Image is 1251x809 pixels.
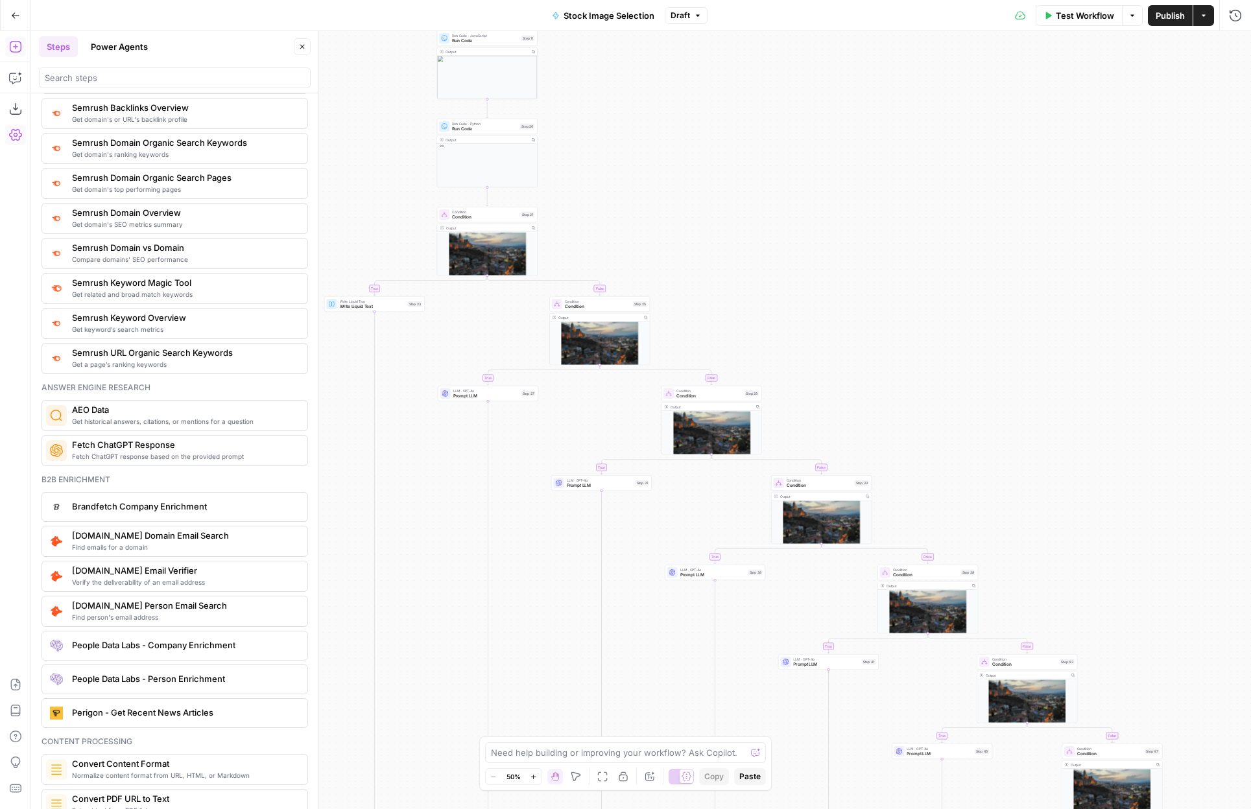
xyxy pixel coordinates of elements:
[961,570,975,576] div: Step 39
[565,299,630,304] span: Condition
[72,241,297,254] span: Semrush Domain vs Domain
[50,353,63,364] img: ey5lt04xp3nqzrimtu8q5fsyor3u
[72,599,297,612] span: [DOMAIN_NAME] Person Email Search
[671,10,690,21] span: Draft
[977,679,1077,731] img: photo-1561731172-9d906d7b13bf
[72,564,297,577] span: [DOMAIN_NAME] Email Verifier
[50,108,63,119] img: 3lyvnidk9veb5oecvmize2kaffdg
[72,114,297,124] span: Get domain's or URL's backlink profile
[704,771,724,782] span: Copy
[601,454,711,475] g: Edge from step_29 to step_31
[50,707,63,720] img: jle3u2szsrfnwtkz0xrwrcblgop0
[893,572,959,578] span: Condition
[72,451,297,462] span: Fetch ChatGPT response based on the provided prompt
[50,763,63,776] img: o3r9yhbrn24ooq0tey3lueqptmfj
[1145,749,1160,755] div: Step 47
[452,214,518,220] span: Condition
[42,474,308,486] div: B2b enrichment
[975,749,990,755] div: Step 45
[72,403,297,416] span: AEO Data
[72,639,297,651] span: People Data Labs - Company Enrichment
[1077,751,1143,757] span: Condition
[1077,746,1143,751] span: Condition
[862,659,876,665] div: Step 41
[50,500,63,513] img: d2drbpdw36vhgieguaa2mb4tee3c
[520,124,534,130] div: Step 20
[907,746,972,751] span: LLM · GPT-4o
[887,583,968,589] div: Output
[72,289,297,299] span: Get related and broad match keywords
[787,482,852,489] span: Condition
[549,296,650,365] div: ConditionConditionStep 25Output
[778,654,879,670] div: LLM · GPT-4oPrompt LLMStep 41
[665,7,708,24] button: Draft
[828,633,928,653] g: Edge from step_39 to step_41
[1156,9,1185,22] span: Publish
[551,475,652,491] div: LLM · GPT-4oPrompt LLMStep 31
[1036,5,1122,26] button: Test Workflow
[50,248,63,259] img: zn8kcn4lc16eab7ly04n2pykiy7x
[748,570,763,576] div: Step 38
[977,654,1077,723] div: ConditionConditionStep 43Output
[452,209,518,215] span: Condition
[452,121,518,126] span: Run Code · Python
[42,382,308,393] div: Answer engine research
[452,33,519,38] span: Run Code · JavaScript
[72,311,297,324] span: Semrush Keyword Overview
[486,187,488,206] g: Edge from step_20 to step_21
[50,143,63,154] img: p4kt2d9mz0di8532fmfgvfq6uqa0
[564,9,654,22] span: Stock Image Selection
[670,404,752,410] div: Output
[446,49,527,54] div: Output
[39,36,78,57] button: Steps
[506,771,521,782] span: 50%
[72,101,297,114] span: Semrush Backlinks Overview
[438,386,538,401] div: LLM · GPT-4oPrompt LLMStep 27
[521,212,534,218] div: Step 21
[324,296,425,312] div: Write Liquid TextWrite Liquid TextStep 23
[680,567,746,572] span: LLM · GPT-4o
[50,318,63,329] img: v3j4otw2j2lxnxfkcl44e66h4fup
[72,276,297,289] span: Semrush Keyword Magic Tool
[600,365,713,385] g: Edge from step_25 to step_29
[453,388,519,393] span: LLM · GPT-4o
[437,56,537,99] img: photo-1549466785-f5c1771646cc
[437,207,538,276] div: ConditionConditionStep 21Output
[453,393,519,399] span: Prompt LLM
[72,171,297,184] span: Semrush Domain Organic Search Pages
[787,478,852,483] span: Condition
[340,299,405,304] span: Write Liquid Text
[714,544,822,564] g: Edge from step_33 to step_38
[567,478,633,483] span: LLM · GPT-4o
[374,276,487,296] g: Edge from step_21 to step_23
[544,5,662,26] button: Stock Image Selection
[734,768,766,785] button: Paste
[636,480,649,486] div: Step 31
[446,137,527,143] div: Output
[50,570,63,583] img: pldo0csms1a1dhwc6q9p59if9iaj
[72,612,297,622] span: Find person's email address
[878,590,978,641] img: photo-1561731172-9d906d7b13bf
[661,386,762,454] div: ConditionConditionStep 29Output
[855,480,869,486] div: Step 33
[986,673,1067,678] div: Output
[661,411,761,462] img: photo-1561731172-9d906d7b13bf
[72,542,297,552] span: Find emails for a domain
[486,99,488,118] g: Edge from step_11 to step_20
[50,213,63,224] img: 4e4w6xi9sjogcjglmt5eorgxwtyu
[487,365,600,385] g: Edge from step_25 to step_27
[793,657,859,662] span: LLM · GPT-4o
[437,144,537,148] div: 20
[1056,9,1114,22] span: Test Workflow
[72,359,297,369] span: Get a page’s ranking keywords
[893,567,959,572] span: Condition
[72,770,297,780] span: Normalize content format from URL, HTML, or Markdown
[567,482,633,489] span: Prompt LLM
[452,126,518,132] span: Run Code
[50,673,63,686] img: rmubdrbnbg1gnbpnjb4bpmji9sfb
[941,723,1027,743] g: Edge from step_43 to step_45
[665,565,765,580] div: LLM · GPT-4oPrompt LLMStep 38
[676,388,742,393] span: Condition
[72,792,297,805] span: Convert PDF URL to Text
[877,565,978,633] div: ConditionConditionStep 39Output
